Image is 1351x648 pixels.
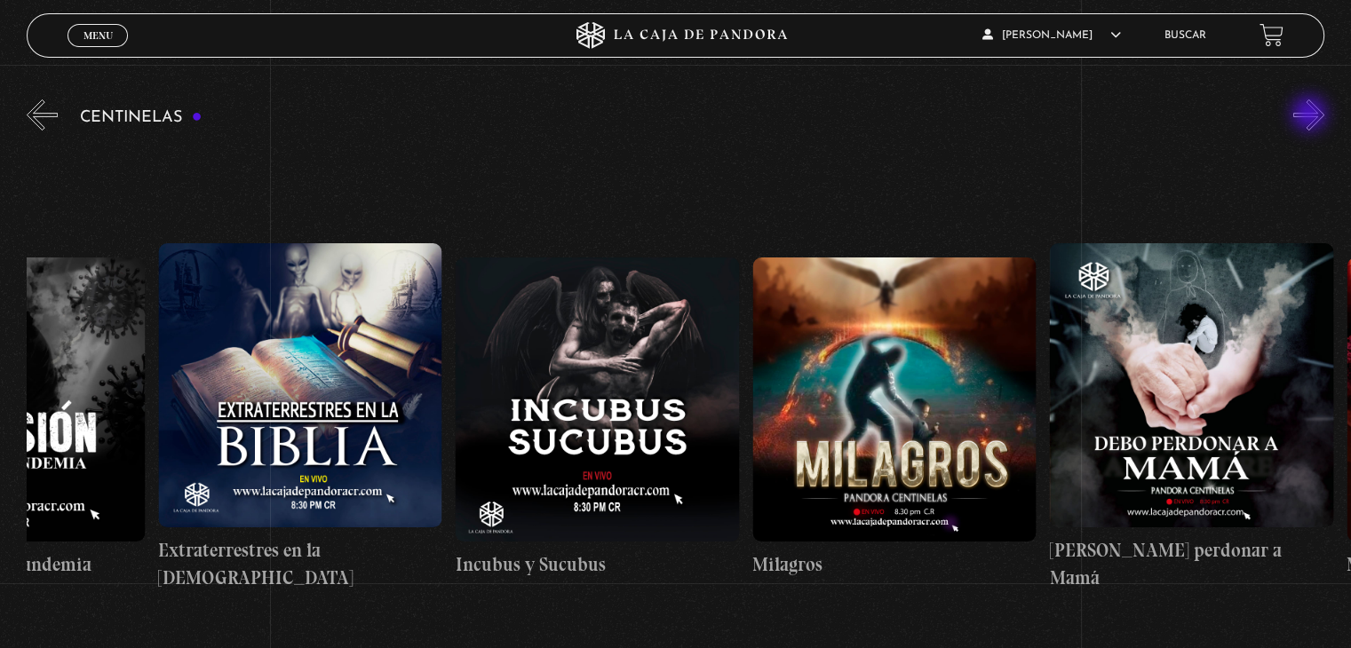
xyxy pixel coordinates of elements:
[1293,99,1324,130] button: Next
[1260,23,1283,47] a: View your shopping cart
[455,550,738,579] h4: Incubus y Sucubus
[1164,30,1206,41] a: Buscar
[1049,536,1332,592] h4: [PERSON_NAME] perdonar a Mamá
[27,99,58,130] button: Previous
[752,550,1036,579] h4: Milagros
[83,30,113,41] span: Menu
[982,30,1121,41] span: [PERSON_NAME]
[77,44,119,57] span: Cerrar
[80,109,202,126] h3: Centinelas
[158,536,441,592] h4: Extraterrestres en la [DEMOGRAPHIC_DATA]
